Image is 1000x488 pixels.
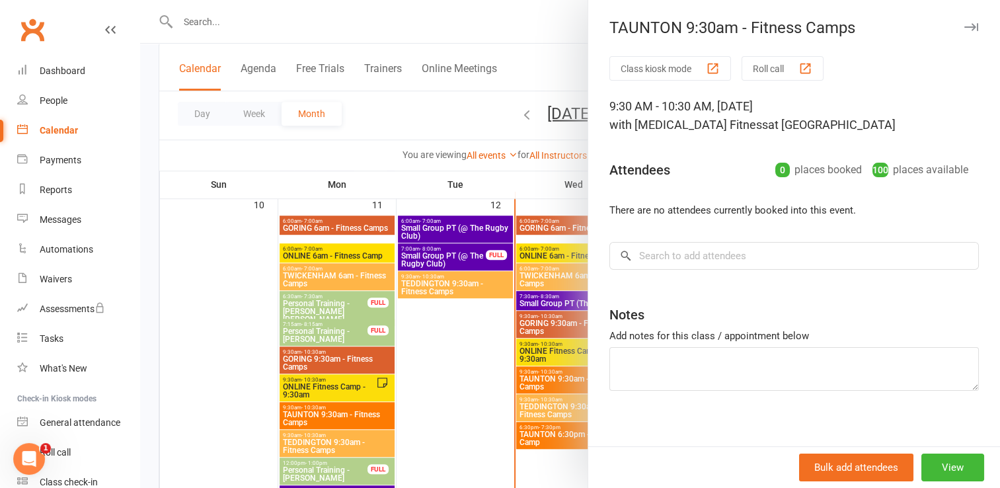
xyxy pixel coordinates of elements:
[40,65,85,76] div: Dashboard
[17,145,139,175] a: Payments
[588,19,1000,37] div: TAUNTON 9:30am - Fitness Camps
[609,202,979,218] li: There are no attendees currently booked into this event.
[17,86,139,116] a: People
[40,363,87,374] div: What's New
[609,56,731,81] button: Class kiosk mode
[17,116,139,145] a: Calendar
[17,408,139,438] a: General attendance kiosk mode
[40,214,81,225] div: Messages
[17,324,139,354] a: Tasks
[921,454,984,481] button: View
[872,163,888,177] div: 100
[17,438,139,468] a: Roll call
[17,175,139,205] a: Reports
[40,274,72,284] div: Waivers
[16,13,49,46] a: Clubworx
[40,447,71,458] div: Roll call
[742,56,824,81] button: Roll call
[609,118,768,132] span: with [MEDICAL_DATA] Fitness
[775,163,790,177] div: 0
[40,155,81,165] div: Payments
[609,161,670,179] div: Attendees
[17,294,139,324] a: Assessments
[872,161,968,179] div: places available
[609,328,979,344] div: Add notes for this class / appointment below
[40,304,105,314] div: Assessments
[40,125,78,136] div: Calendar
[40,477,98,487] div: Class check-in
[775,161,862,179] div: places booked
[768,118,896,132] span: at [GEOGRAPHIC_DATA]
[799,454,913,481] button: Bulk add attendees
[40,417,120,428] div: General attendance
[17,56,139,86] a: Dashboard
[17,354,139,384] a: What's New
[609,242,979,270] input: Search to add attendees
[13,443,45,475] iframe: Intercom live chat
[40,443,51,454] span: 1
[40,244,93,255] div: Automations
[40,333,63,344] div: Tasks
[40,95,67,106] div: People
[17,205,139,235] a: Messages
[609,97,979,134] div: 9:30 AM - 10:30 AM, [DATE]
[609,305,644,324] div: Notes
[40,184,72,195] div: Reports
[17,235,139,264] a: Automations
[17,264,139,294] a: Waivers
